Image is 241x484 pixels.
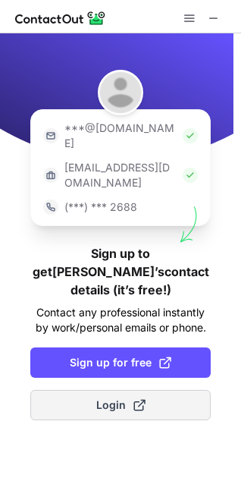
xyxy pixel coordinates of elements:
[98,70,143,115] img: Jeffrey Schmidt
[30,347,211,378] button: Sign up for free
[70,355,171,370] span: Sign up for free
[43,168,58,183] img: https://contactout.com/extension/app/static/media/login-work-icon.638a5007170bc45168077fde17b29a1...
[43,200,58,215] img: https://contactout.com/extension/app/static/media/login-phone-icon.bacfcb865e29de816d437549d7f4cb...
[43,128,58,143] img: https://contactout.com/extension/app/static/media/login-email-icon.f64bce713bb5cd1896fef81aa7b14a...
[64,121,177,151] p: ***@[DOMAIN_NAME]
[30,390,211,420] button: Login
[30,305,211,335] p: Contact any professional instantly by work/personal emails or phone.
[183,128,198,143] img: Check Icon
[30,244,211,299] h1: Sign up to get [PERSON_NAME]’s contact details (it’s free!)
[96,398,146,413] span: Login
[183,168,198,183] img: Check Icon
[15,9,106,27] img: ContactOut v5.3.10
[64,160,177,190] p: [EMAIL_ADDRESS][DOMAIN_NAME]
